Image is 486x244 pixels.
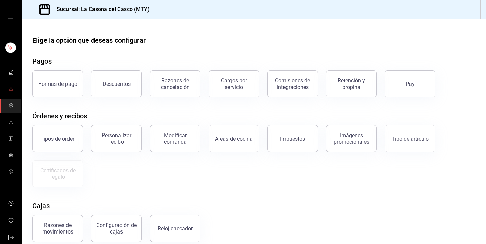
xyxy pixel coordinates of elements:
[91,215,142,242] button: Configuración de cajas
[32,215,83,242] button: Razones de movimientos
[267,125,318,152] button: Impuestos
[215,136,253,142] div: Áreas de cocina
[40,136,76,142] div: Tipos de orden
[8,18,13,23] button: open drawer
[91,70,142,97] button: Descuentos
[38,81,77,87] div: Formas de pago
[32,125,83,152] button: Tipos de orden
[267,70,318,97] button: Comisiones de integraciones
[213,77,255,90] div: Cargos por servicio
[150,125,200,152] button: Modificar comanda
[385,70,435,97] button: Pay
[32,160,83,187] button: Certificados de regalo
[330,77,372,90] div: Retención y propina
[96,222,137,235] div: Configuración de cajas
[326,125,377,152] button: Imágenes promocionales
[96,132,137,145] div: Personalizar recibo
[209,70,259,97] button: Cargos por servicio
[272,77,314,90] div: Comisiones de integraciones
[103,81,131,87] div: Descuentos
[385,125,435,152] button: Tipo de artículo
[91,125,142,152] button: Personalizar recibo
[280,136,305,142] div: Impuestos
[330,132,372,145] div: Imágenes promocionales
[209,125,259,152] button: Áreas de cocina
[326,70,377,97] button: Retención y propina
[32,35,146,45] div: Elige la opción que deseas configurar
[150,215,200,242] button: Reloj checador
[32,111,87,121] div: Órdenes y recibos
[37,222,79,235] div: Razones de movimientos
[37,167,79,180] div: Certificados de regalo
[158,225,193,232] div: Reloj checador
[406,81,415,87] div: Pay
[51,5,150,14] h3: Sucursal: La Casona del Casco (MTY)
[32,70,83,97] button: Formas de pago
[154,132,196,145] div: Modificar comanda
[32,56,52,66] div: Pagos
[391,136,429,142] div: Tipo de artículo
[32,201,50,211] div: Cajas
[154,77,196,90] div: Razones de cancelación
[150,70,200,97] button: Razones de cancelación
